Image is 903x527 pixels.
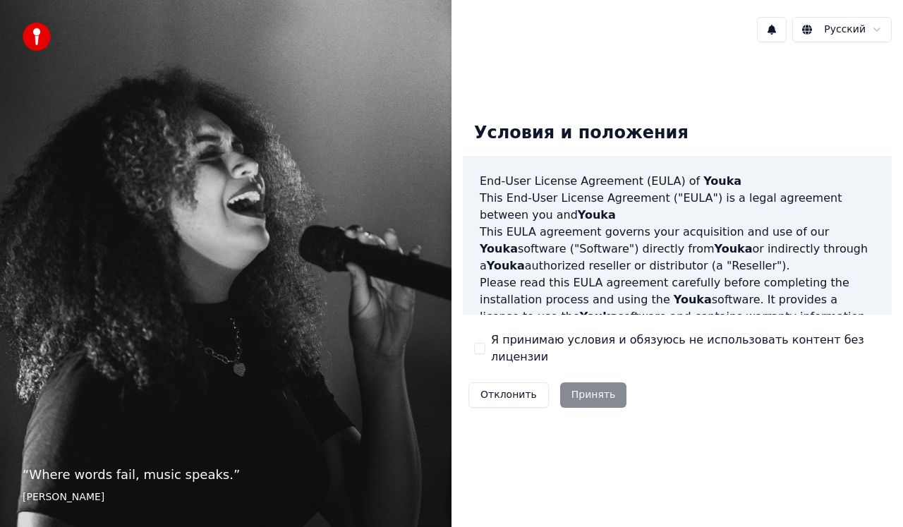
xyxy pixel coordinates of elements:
[480,224,875,274] p: This EULA agreement governs your acquisition and use of our software ("Software") directly from o...
[480,274,875,342] p: Please read this EULA agreement carefully before completing the installation process and using th...
[480,190,875,224] p: This End-User License Agreement ("EULA") is a legal agreement between you and
[480,173,875,190] h3: End-User License Agreement (EULA) of
[674,293,712,306] span: Youka
[23,490,429,504] footer: [PERSON_NAME]
[463,111,700,156] div: Условия и положения
[23,465,429,485] p: “ Where words fail, music speaks. ”
[580,310,618,323] span: Youka
[703,174,741,188] span: Youka
[468,382,549,408] button: Отклонить
[578,208,616,222] span: Youka
[491,332,880,365] label: Я принимаю условия и обязуюсь не использовать контент без лицензии
[23,23,51,51] img: youka
[480,242,518,255] span: Youka
[487,259,525,272] span: Youka
[715,242,753,255] span: Youka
